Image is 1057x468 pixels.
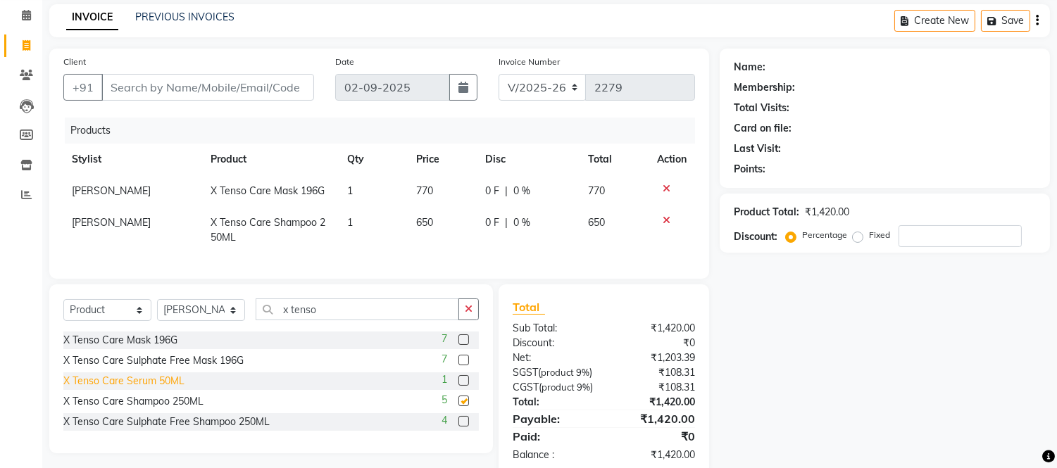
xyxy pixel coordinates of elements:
span: [PERSON_NAME] [72,184,151,197]
div: Net: [502,350,604,365]
div: Sub Total: [502,321,604,336]
span: product [541,367,574,378]
span: Total [513,300,545,315]
a: INVOICE [66,5,118,30]
span: | [505,215,508,230]
div: ₹1,420.00 [604,395,706,410]
span: 7 [442,352,447,367]
span: 5 [442,393,447,407]
div: ₹1,420.00 [604,448,706,462]
span: 0 % [513,184,530,198]
div: ₹1,420.00 [604,410,706,427]
span: X Tenso Care Mask 196G [211,184,325,197]
div: X Tenso Care Mask 196G [63,333,177,348]
div: Points: [734,162,765,177]
button: +91 [63,74,103,101]
span: | [505,184,508,198]
button: Save [981,10,1030,32]
div: ₹0 [604,428,706,445]
label: Percentage [802,229,847,241]
div: X Tenso Care Sulphate Free Mask 196G [63,353,244,368]
div: Product Total: [734,205,799,220]
span: 9% [577,381,590,393]
div: ₹108.31 [604,380,706,395]
th: Action [649,144,695,175]
th: Product [202,144,339,175]
span: 650 [588,216,605,229]
div: Card on file: [734,121,792,136]
th: Total [580,144,649,175]
div: Discount: [734,229,777,244]
span: 7 [442,331,447,346]
span: 1 [347,216,353,229]
div: Last Visit: [734,141,781,156]
div: ( ) [502,380,604,395]
a: PREVIOUS INVOICES [135,11,234,23]
span: CGST [513,381,539,393]
span: 1 [347,184,353,197]
div: Products [65,118,706,144]
span: 770 [416,184,433,197]
label: Fixed [869,229,890,241]
span: 0 F [485,215,499,230]
div: ₹0 [604,336,706,350]
span: 0 F [485,184,499,198]
span: 1 [442,372,447,387]
div: Paid: [502,428,604,445]
button: Create New [894,10,975,32]
input: Search by Name/Mobile/Email/Code [101,74,314,101]
div: ₹108.31 [604,365,706,380]
span: 0 % [513,215,530,230]
div: Payable: [502,410,604,427]
th: Disc [477,144,580,175]
div: Discount: [502,336,604,350]
label: Client [63,56,86,68]
span: 4 [442,413,447,428]
input: Search or Scan [256,298,459,320]
div: ( ) [502,365,604,380]
div: X Tenso Care Shampoo 250ML [63,394,204,409]
div: ₹1,420.00 [604,321,706,336]
div: Total Visits: [734,101,789,115]
th: Stylist [63,144,202,175]
label: Invoice Number [499,56,560,68]
div: Name: [734,60,765,75]
span: 650 [416,216,433,229]
span: 9% [576,367,589,378]
label: Date [335,56,354,68]
span: 770 [588,184,605,197]
div: ₹1,420.00 [805,205,849,220]
div: Membership: [734,80,795,95]
div: X Tenso Care Sulphate Free Shampoo 250ML [63,415,270,429]
div: X Tenso Care Serum 50ML [63,374,184,388]
div: Total: [502,395,604,410]
span: SGST [513,366,538,379]
th: Qty [339,144,408,175]
th: Price [408,144,477,175]
span: [PERSON_NAME] [72,216,151,229]
span: product [542,381,575,393]
div: Balance : [502,448,604,462]
span: X Tenso Care Shampoo 250ML [211,216,325,244]
div: ₹1,203.39 [604,350,706,365]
